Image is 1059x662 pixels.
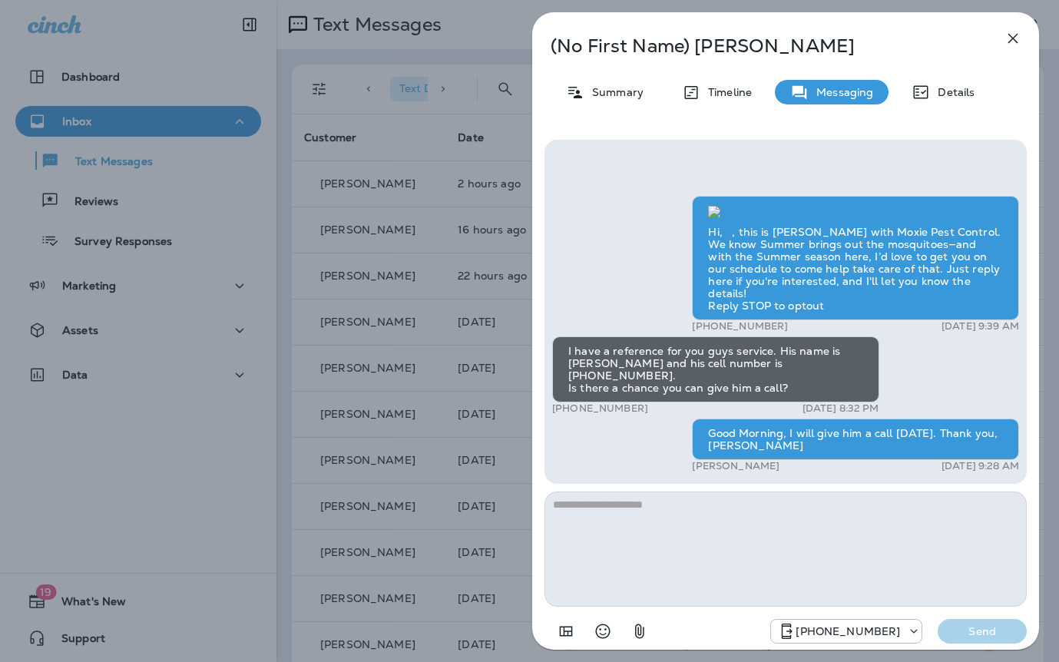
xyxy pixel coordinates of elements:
div: Good Morning, I will give him a call [DATE]. Thank you, [PERSON_NAME] [692,419,1019,460]
div: I have a reference for you guys service. His name is [PERSON_NAME] and his cell number is [PHONE_... [552,336,879,402]
p: [PERSON_NAME] [692,460,779,472]
p: Details [930,86,975,98]
p: Timeline [700,86,752,98]
p: Messaging [809,86,873,98]
p: [PHONE_NUMBER] [552,402,648,415]
button: Add in a premade template [551,616,581,647]
p: [DATE] 8:32 PM [803,402,879,415]
p: [PHONE_NUMBER] [796,625,900,637]
p: [DATE] 9:39 AM [942,320,1019,333]
div: +1 (817) 482-3792 [771,622,922,640]
p: (No First Name) [PERSON_NAME] [551,35,970,57]
div: Hi, , this is [PERSON_NAME] with Moxie Pest Control. We know Summer brings out the mosquitoes—and... [692,196,1019,320]
p: Summary [584,86,644,98]
p: [DATE] 9:28 AM [942,460,1019,472]
p: [PHONE_NUMBER] [692,320,788,333]
button: Select an emoji [587,616,618,647]
img: twilio-download [708,206,720,218]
